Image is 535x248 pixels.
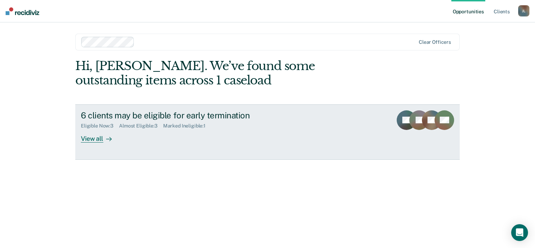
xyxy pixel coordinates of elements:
div: Marked Ineligible : 1 [163,123,211,129]
button: JL [518,5,529,16]
div: 6 clients may be eligible for early termination [81,110,327,120]
div: Clear officers [419,39,451,45]
div: Hi, [PERSON_NAME]. We’ve found some outstanding items across 1 caseload [75,59,383,88]
div: View all [81,129,120,143]
div: J L [518,5,529,16]
div: Almost Eligible : 3 [119,123,163,129]
div: Eligible Now : 3 [81,123,119,129]
div: Open Intercom Messenger [511,224,528,241]
img: Recidiviz [6,7,39,15]
a: 6 clients may be eligible for early terminationEligible Now:3Almost Eligible:3Marked Ineligible:1... [75,104,460,160]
